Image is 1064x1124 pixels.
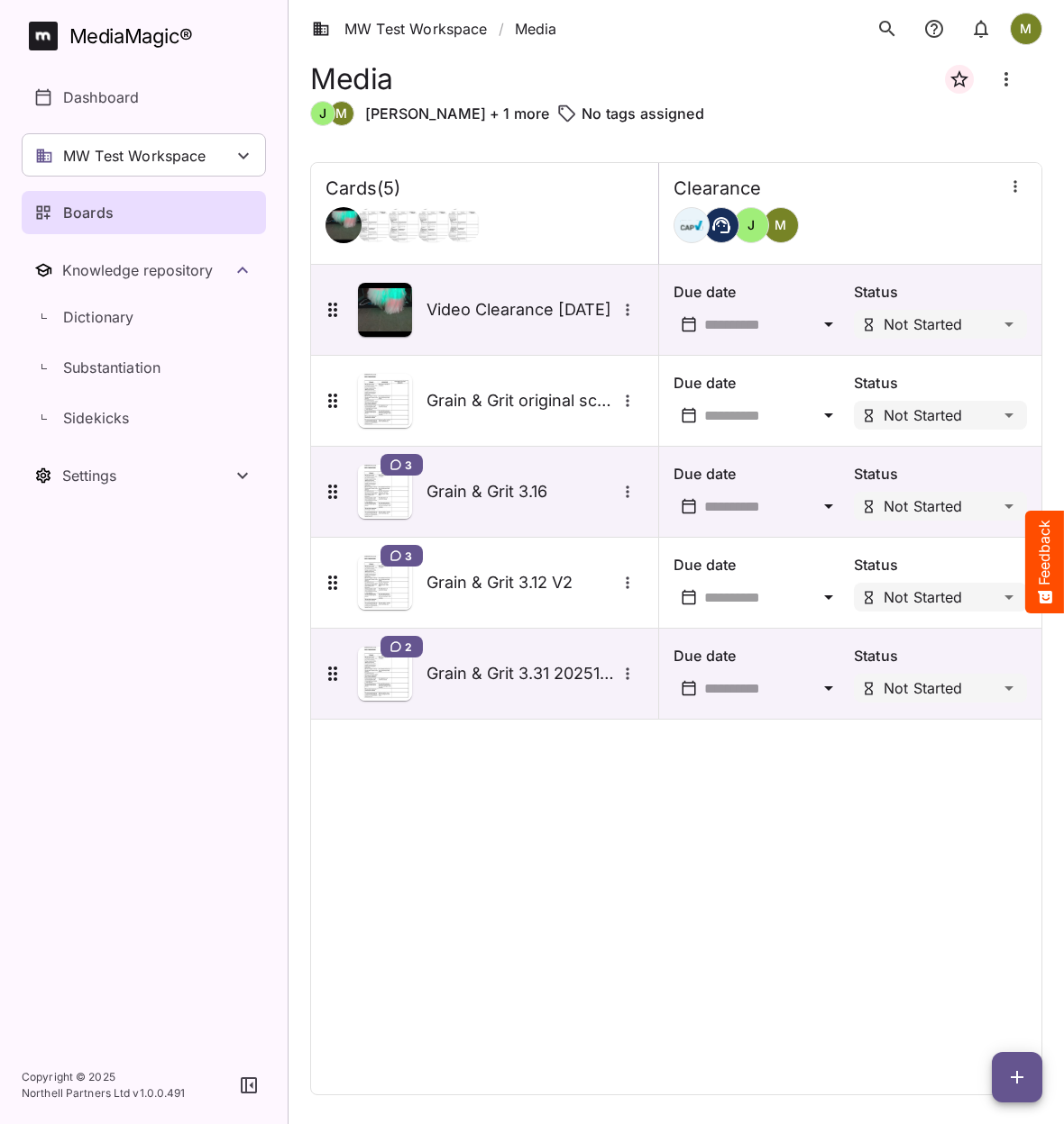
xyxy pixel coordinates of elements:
[405,548,412,563] span: 3
[63,202,114,223] p: Boards
[62,467,232,485] div: Settings
[916,11,952,47] button: notifications
[582,103,703,124] p: No tags assigned
[358,647,412,701] img: Asset Thumbnail
[22,249,266,292] button: Toggle Knowledge repository
[22,346,266,389] a: Substantiation
[985,58,1028,101] button: Board more options
[22,295,266,339] a: Dictionary
[29,22,266,50] a: MediaMagic®
[63,306,134,328] p: Dictionary
[499,18,504,40] span: /
[884,499,963,513] p: Not Started
[22,1069,186,1085] p: Copyright © 2025
[326,177,400,200] h4: Cards ( 5 )
[22,454,266,497] nav: Settings
[674,281,847,303] p: Due date
[310,101,335,126] div: J
[427,663,616,684] h5: Grain & Grit 3.31 20251013
[405,639,412,654] span: 2
[884,408,963,422] p: Not Started
[616,480,639,503] button: More options for Grain & Grit 3.16
[310,62,393,95] h1: Media
[22,396,266,440] a: Sidekicks
[884,590,963,604] p: Not Started
[427,390,616,412] h5: Grain & Grit original script
[358,556,412,610] img: Asset Thumbnail
[854,645,1027,666] p: Status
[616,389,639,412] button: More options for Grain & Grit original script
[674,177,761,200] h4: Clearance
[763,207,799,243] div: M
[22,76,266,119] a: Dashboard
[22,249,266,443] nav: Knowledge repository
[358,465,412,519] img: Asset Thumbnail
[427,481,616,503] h5: Grain & Grit 3.16
[854,372,1027,394] p: Status
[69,22,193,51] div: MediaMagic ®
[674,372,847,394] p: Due date
[884,317,963,331] p: Not Started
[854,554,1027,576] p: Status
[365,103,549,124] p: [PERSON_NAME] + 1 more
[22,191,266,234] a: Boards
[63,86,139,108] p: Dashboard
[616,298,639,322] button: More options for Video Clearance 9th Oct
[63,145,206,167] p: MW Test Workspace
[854,463,1027,485] p: Status
[1025,511,1064,613] button: Feedback
[884,681,963,695] p: Not Started
[869,11,905,47] button: search
[1010,13,1042,45] div: M
[616,662,639,685] button: More options for Grain & Grit 3.31 20251013
[358,374,412,428] img: Asset Thumbnail
[62,261,232,279] div: Knowledge repository
[63,407,129,429] p: Sidekicks
[674,645,847,666] p: Due date
[674,554,847,576] p: Due date
[556,103,578,124] img: tag-outline.svg
[63,357,161,378] p: Substantiation
[854,281,1027,303] p: Status
[22,454,266,497] button: Toggle Settings
[405,458,412,472] span: 3
[674,463,847,485] p: Due date
[616,571,639,594] button: More options for Grain & Grit 3.12 V2
[963,11,999,47] button: notifications
[22,1085,186,1101] p: Northell Partners Ltd v 1.0.0.491
[312,18,488,40] a: MW Test Workspace
[733,207,769,243] div: J
[358,283,412,337] img: Asset Thumbnail
[427,299,616,321] h5: Video Clearance [DATE]
[427,572,616,594] h5: Grain & Grit 3.12 V2
[329,101,354,126] div: M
